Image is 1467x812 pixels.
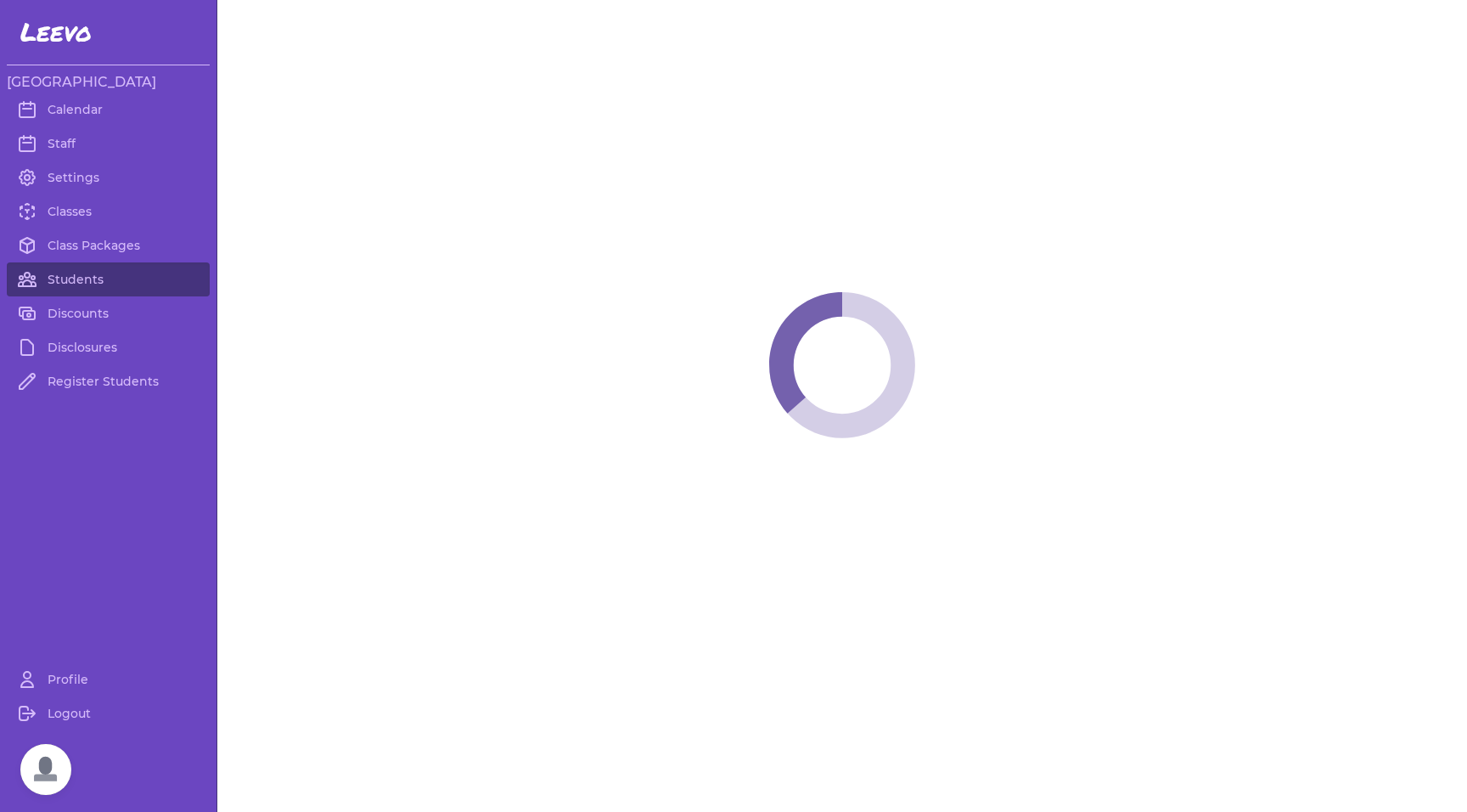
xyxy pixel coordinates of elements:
a: Classes [7,195,210,228]
h3: [GEOGRAPHIC_DATA] [7,72,210,93]
a: Profile [7,663,210,696]
a: Class Packages [7,228,210,262]
a: Settings [7,161,210,195]
a: Students [7,262,210,296]
span: Leevo [20,17,92,48]
a: Open chat [20,744,71,795]
a: Discounts [7,296,210,330]
a: Disclosures [7,330,210,364]
a: Logout [7,696,210,730]
a: Calendar [7,93,210,127]
a: Staff [7,127,210,161]
a: Register Students [7,364,210,398]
